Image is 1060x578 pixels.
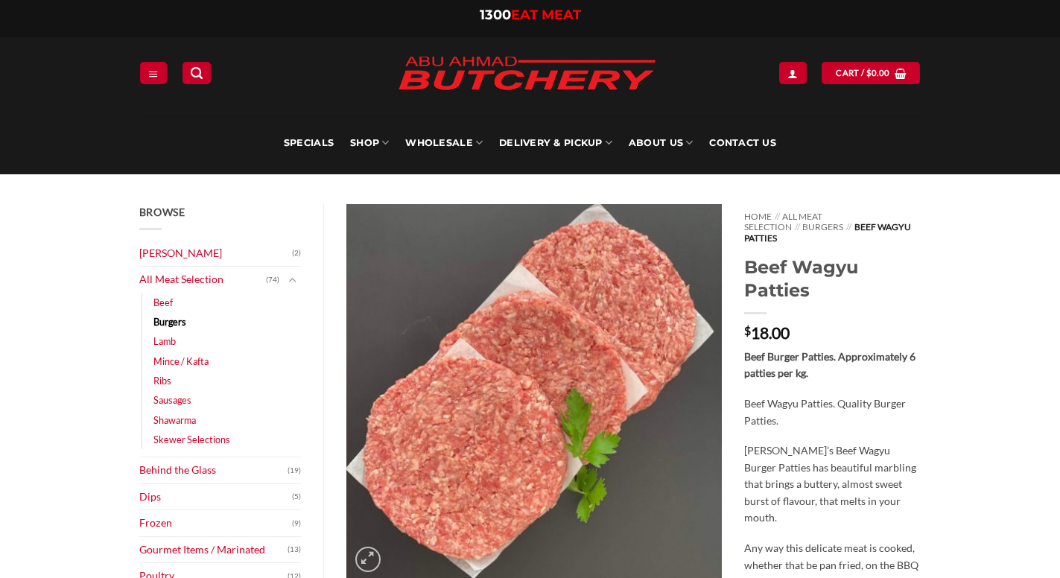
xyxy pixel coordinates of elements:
a: Dips [139,484,293,510]
span: $ [744,325,751,337]
a: Specials [284,112,334,174]
a: About Us [629,112,693,174]
a: Behind the Glass [139,457,288,483]
a: SHOP [350,112,389,174]
a: Gourmet Items / Marinated [139,537,288,563]
span: // [846,221,851,232]
a: Lamb [153,331,176,351]
a: Frozen [139,510,293,536]
span: Browse [139,206,185,218]
span: 1300 [480,7,511,23]
button: Toggle [283,272,301,288]
a: Home [744,211,772,222]
a: Beef [153,293,173,312]
a: Menu [140,62,167,83]
a: Delivery & Pickup [499,112,612,174]
img: Abu Ahmad Butchery [385,46,668,103]
a: Mince / Kafta [153,352,209,371]
a: Skewer Selections [153,430,230,449]
strong: Beef Burger Patties. Approximately 6 patties per kg. [744,350,915,380]
span: Cart / [836,66,889,80]
a: 1300EAT MEAT [480,7,581,23]
a: [PERSON_NAME] [139,241,293,267]
span: // [795,221,800,232]
bdi: 0.00 [866,68,890,77]
a: Ribs [153,371,171,390]
h1: Beef Wagyu Patties [744,255,921,302]
span: (19) [288,460,301,482]
a: View cart [822,62,920,83]
a: All Meat Selection [139,267,267,293]
a: Contact Us [709,112,776,174]
bdi: 18.00 [744,323,790,342]
a: Sausages [153,390,191,410]
a: Burgers [802,221,843,232]
span: (13) [288,539,301,561]
p: [PERSON_NAME]’s Beef Wagyu Burger Patties has beautiful marbling that brings a buttery, almost sw... [744,442,921,527]
span: (2) [292,242,301,264]
a: Shawarma [153,410,196,430]
span: Beef Wagyu Patties [744,221,910,243]
span: (9) [292,512,301,535]
a: Burgers [153,312,186,331]
span: (74) [266,269,279,291]
a: All Meat Selection [744,211,822,232]
a: Login [779,62,806,83]
a: Zoom [355,547,381,572]
a: Wholesale [405,112,483,174]
span: // [775,211,780,222]
p: Beef Wagyu Patties. Quality Burger Patties. [744,396,921,429]
span: (5) [292,486,301,508]
span: EAT MEAT [511,7,581,23]
span: $ [866,66,872,80]
a: Search [183,62,211,83]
